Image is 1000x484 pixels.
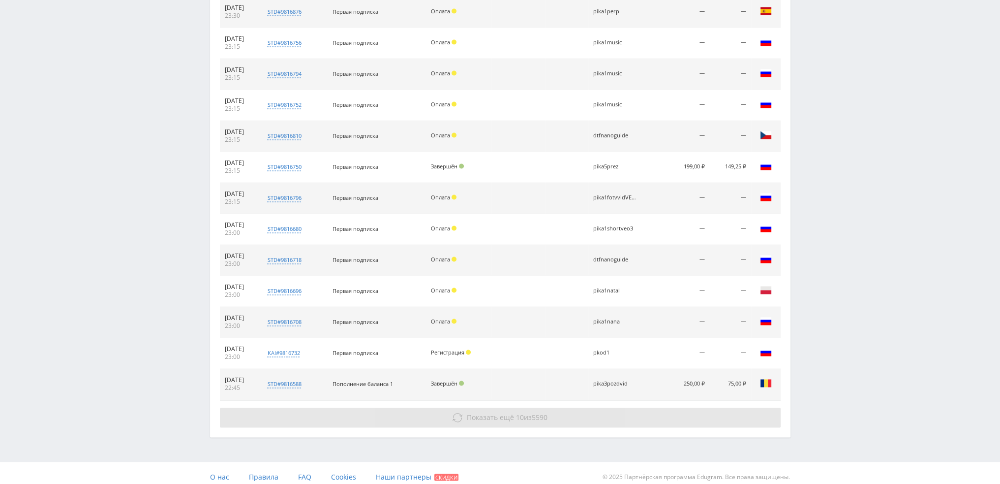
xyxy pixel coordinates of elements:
div: [DATE] [225,252,253,260]
span: Оплата [431,38,450,46]
span: Первая подписка [333,256,378,263]
span: Скидки [434,474,458,481]
div: std#9816680 [267,225,301,233]
img: rus.png [760,36,772,48]
div: 23:30 [225,12,253,20]
div: 23:00 [225,322,253,330]
span: Подтвержден [459,381,464,386]
span: Холд [452,70,456,75]
div: std#9816588 [267,380,301,388]
td: — [660,214,710,245]
span: Завершён [431,380,457,387]
span: Первая подписка [333,349,378,356]
span: Первая подписка [333,318,378,325]
div: pika3pozdvid [593,381,637,387]
span: Первая подписка [333,70,378,77]
span: Регистрация [431,349,464,356]
div: std#9816750 [267,163,301,171]
span: Cookies [331,472,356,481]
td: — [660,28,710,59]
div: 23:15 [225,167,253,175]
span: Холд [452,257,456,261]
td: 75,00 ₽ [710,369,751,400]
img: rus.png [760,253,772,265]
td: — [710,59,751,90]
img: rus.png [760,346,772,358]
span: Холд [452,8,456,13]
div: pika1fotvvidVEO3 [593,194,637,201]
span: Оплата [431,287,450,294]
div: [DATE] [225,190,253,198]
td: — [710,90,751,121]
td: — [660,121,710,152]
span: Оплата [431,225,450,232]
span: Первая подписка [333,39,378,46]
div: [DATE] [225,66,253,74]
span: Первая подписка [333,8,378,15]
span: Холд [452,39,456,44]
div: [DATE] [225,345,253,353]
span: Оплата [431,256,450,263]
img: pol.png [760,284,772,296]
td: — [710,307,751,338]
div: 23:15 [225,74,253,82]
div: std#9816810 [267,132,301,140]
div: pika1music [593,39,637,46]
img: rus.png [760,98,772,110]
div: kai#9816732 [267,349,300,357]
div: 23:15 [225,198,253,206]
div: pika1music [593,101,637,108]
img: rus.png [760,315,772,327]
div: [DATE] [225,221,253,229]
div: 22:45 [225,384,253,392]
span: 10 [516,413,524,422]
div: 23:15 [225,105,253,113]
div: dtfnanoguide [593,257,637,263]
span: Оплата [431,7,450,15]
span: Первая подписка [333,194,378,201]
span: Правила [249,472,278,481]
div: pika1natal [593,288,637,294]
span: Первая подписка [333,225,378,232]
td: — [710,338,751,369]
div: std#9816756 [267,39,301,47]
span: Холд [452,132,456,137]
span: Первая подписка [333,101,378,108]
td: — [660,90,710,121]
span: Холд [466,350,471,355]
img: rus.png [760,160,772,172]
div: [DATE] [225,4,253,12]
div: 23:00 [225,353,253,361]
span: Первая подписка [333,163,378,170]
td: — [660,183,710,214]
span: Оплата [431,318,450,325]
div: 23:00 [225,229,253,237]
button: Показать ещё 10из5590 [220,408,781,427]
span: Первая подписка [333,132,378,139]
span: Холд [452,226,456,230]
span: Оплата [431,131,450,139]
span: Подтвержден [459,163,464,168]
span: 5590 [532,413,547,422]
div: std#9816708 [267,318,301,326]
td: — [710,183,751,214]
span: Холд [452,101,456,106]
span: Холд [452,319,456,323]
div: 23:00 [225,291,253,299]
span: FAQ [298,472,311,481]
span: Первая подписка [333,287,378,294]
div: [DATE] [225,376,253,384]
div: pika1perp [593,8,637,15]
div: std#9816794 [267,70,301,78]
div: 23:15 [225,136,253,144]
span: Наши партнеры [376,472,431,481]
div: pika1shortveo3 [593,226,637,232]
div: [DATE] [225,35,253,43]
td: — [660,338,710,369]
span: Холд [452,288,456,292]
td: — [660,307,710,338]
div: [DATE] [225,283,253,291]
td: 250,00 ₽ [660,369,710,400]
span: Оплата [431,69,450,77]
img: cze.png [760,129,772,141]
